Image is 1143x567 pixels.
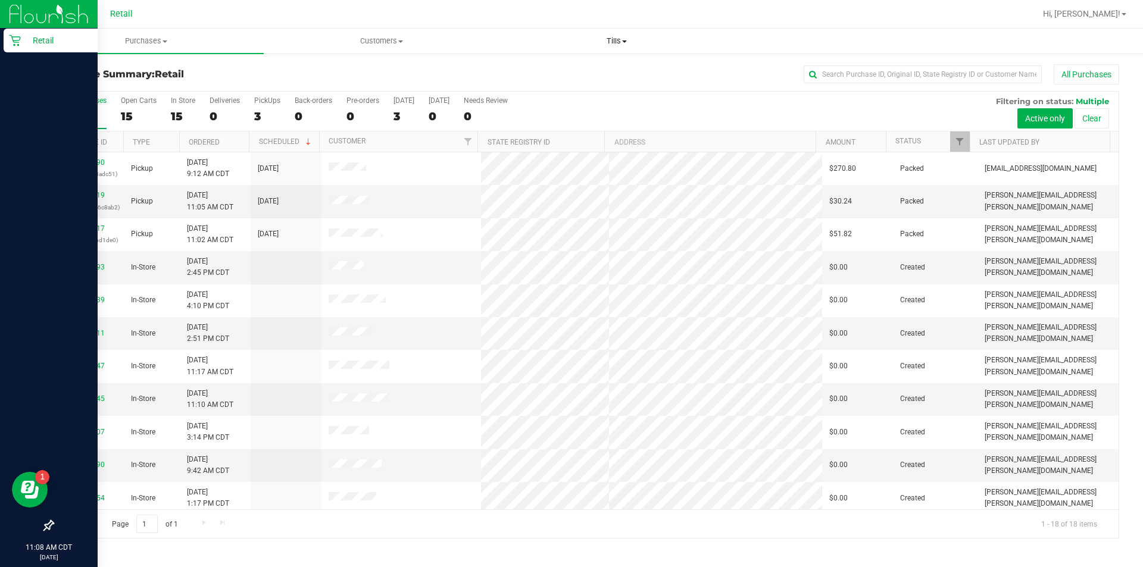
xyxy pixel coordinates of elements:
span: In-Store [131,361,155,372]
span: Filtering on status: [996,96,1073,106]
span: Created [900,427,925,438]
a: Filter [950,131,970,152]
span: Created [900,493,925,504]
span: [DATE] [258,163,279,174]
span: [PERSON_NAME][EMAIL_ADDRESS][PERSON_NAME][DOMAIN_NAME] [985,190,1111,212]
span: Hi, [PERSON_NAME]! [1043,9,1120,18]
div: 15 [121,109,157,123]
h3: Purchase Summary: [52,69,408,80]
span: In-Store [131,393,155,405]
span: In-Store [131,427,155,438]
span: [DATE] 2:45 PM CDT [187,256,229,278]
div: Deliveries [210,96,240,105]
span: Packed [900,196,924,207]
span: Pickup [131,163,153,174]
a: Type [133,138,150,146]
inline-svg: Retail [9,35,21,46]
span: [PERSON_NAME][EMAIL_ADDRESS][PERSON_NAME][DOMAIN_NAME] [985,289,1111,312]
div: PickUps [254,96,280,105]
span: In-Store [131,328,155,339]
div: [DATE] [394,96,414,105]
div: 0 [429,109,449,123]
span: [EMAIL_ADDRESS][DOMAIN_NAME] [985,163,1097,174]
a: Purchases [29,29,264,54]
span: [DATE] [258,228,279,240]
span: Packed [900,228,924,240]
span: [PERSON_NAME][EMAIL_ADDRESS][PERSON_NAME][DOMAIN_NAME] [985,355,1111,377]
div: 0 [464,109,508,123]
p: Retail [21,33,92,48]
p: [DATE] [5,553,92,562]
span: Created [900,262,925,273]
span: Tills [499,36,733,46]
span: 1 - 18 of 18 items [1032,515,1107,532]
span: Page of 1 [102,515,188,533]
a: State Registry ID [488,138,550,146]
p: (ab5df5846d3adc51) [60,168,117,180]
a: Filter [458,131,477,152]
span: In-Store [131,493,155,504]
span: Retail [110,9,133,19]
span: $0.00 [829,459,848,471]
span: [DATE] 4:10 PM CDT [187,289,229,312]
a: Ordered [189,138,220,146]
div: 15 [171,109,195,123]
span: [PERSON_NAME][EMAIL_ADDRESS][PERSON_NAME][DOMAIN_NAME] [985,223,1111,246]
span: In-Store [131,295,155,306]
span: [PERSON_NAME][EMAIL_ADDRESS][PERSON_NAME][DOMAIN_NAME] [985,454,1111,477]
p: 11:08 AM CDT [5,542,92,553]
a: Customer [329,137,366,145]
div: In Store [171,96,195,105]
a: Customers [264,29,499,54]
input: Search Purchase ID, Original ID, State Registry ID or Customer Name... [804,65,1042,83]
span: $0.00 [829,262,848,273]
span: $0.00 [829,393,848,405]
div: Open Carts [121,96,157,105]
span: Pickup [131,228,153,240]
span: $0.00 [829,427,848,438]
button: Active only [1017,108,1073,129]
span: [DATE] 1:17 PM CDT [187,487,229,509]
div: Pre-orders [346,96,379,105]
a: Status [895,137,921,145]
span: [DATE] 2:51 PM CDT [187,322,229,344]
div: 0 [346,109,379,123]
span: $0.00 [829,295,848,306]
span: Pickup [131,196,153,207]
span: Created [900,328,925,339]
span: [PERSON_NAME][EMAIL_ADDRESS][PERSON_NAME][DOMAIN_NAME] [985,388,1111,411]
span: [DATE] 11:02 AM CDT [187,223,233,246]
span: Created [900,295,925,306]
button: All Purchases [1054,64,1119,84]
span: Created [900,393,925,405]
span: [PERSON_NAME][EMAIL_ADDRESS][PERSON_NAME][DOMAIN_NAME] [985,322,1111,344]
span: $30.24 [829,196,852,207]
span: [DATE] 9:12 AM CDT [187,157,229,180]
span: Created [900,361,925,372]
th: Address [604,131,816,152]
a: Amount [826,138,855,146]
a: Tills [499,29,734,54]
div: Back-orders [295,96,332,105]
input: 1 [136,515,158,533]
p: (9664bbb9d06c8ab2) [60,202,117,213]
span: [DATE] 3:14 PM CDT [187,421,229,443]
span: $270.80 [829,163,856,174]
span: In-Store [131,262,155,273]
span: Created [900,459,925,471]
div: Needs Review [464,96,508,105]
iframe: Resource center [12,472,48,508]
div: 3 [254,109,280,123]
span: $51.82 [829,228,852,240]
p: (b8770cb19fbd1de0) [60,234,117,246]
iframe: Resource center unread badge [35,470,49,484]
span: [DATE] 11:10 AM CDT [187,388,233,411]
span: In-Store [131,459,155,471]
span: [PERSON_NAME][EMAIL_ADDRESS][PERSON_NAME][DOMAIN_NAME] [985,256,1111,278]
span: [DATE] [258,196,279,207]
a: Last Updated By [979,138,1039,146]
span: [DATE] 9:42 AM CDT [187,454,229,477]
span: [PERSON_NAME][EMAIL_ADDRESS][PERSON_NAME][DOMAIN_NAME] [985,487,1111,509]
span: [DATE] 11:05 AM CDT [187,190,233,212]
